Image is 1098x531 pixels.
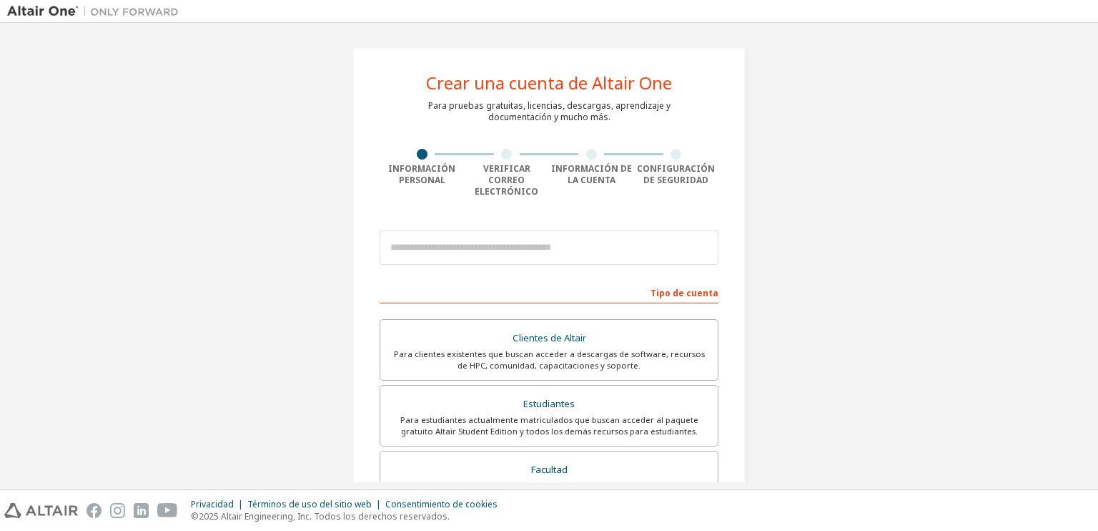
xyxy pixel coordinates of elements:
[380,163,465,186] div: Información personal
[389,394,709,414] div: Estudiantes
[389,460,709,480] div: Facultad
[199,510,450,522] font: 2025 Altair Engineering, Inc. Todos los derechos reservados.
[7,4,186,19] img: Altair One
[389,479,709,502] div: Para profesores y administradores de instituciones académicas que administran estudiantes y acced...
[86,503,102,518] img: facebook.svg
[191,499,247,510] div: Privacidad
[110,503,125,518] img: instagram.svg
[191,510,506,522] p: ©
[465,163,550,198] div: Verificar correo electrónico
[389,328,709,349] div: Clientes de Altair
[157,503,178,518] img: youtube.svg
[389,349,709,371] div: Para clientes existentes que buscan acceder a descargas de software, recursos de HPC, comunidad, ...
[385,499,506,510] div: Consentimiento de cookies
[380,281,718,303] div: Tipo de cuenta
[549,163,634,186] div: Información de la cuenta
[634,163,719,186] div: Configuración de seguridad
[4,503,78,518] img: altair_logo.svg
[426,74,672,92] div: Crear una cuenta de Altair One
[134,503,149,518] img: linkedin.svg
[428,100,671,123] div: Para pruebas gratuitas, licencias, descargas, aprendizaje y documentación y mucho más.
[247,499,385,510] div: Términos de uso del sitio web
[389,414,709,437] div: Para estudiantes actualmente matriculados que buscan acceder al paquete gratuito Altair Student E...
